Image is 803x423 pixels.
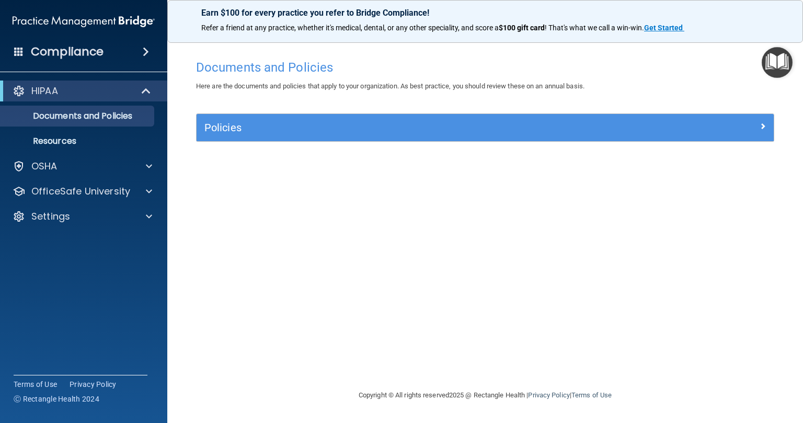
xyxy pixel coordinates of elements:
[644,24,683,32] strong: Get Started
[13,210,152,223] a: Settings
[545,24,644,32] span: ! That's what we call a win-win.
[644,24,684,32] a: Get Started
[31,160,58,173] p: OSHA
[762,47,793,78] button: Open Resource Center
[204,122,622,133] h5: Policies
[13,85,152,97] a: HIPAA
[13,11,155,32] img: PMB logo
[294,379,676,412] div: Copyright © All rights reserved 2025 @ Rectangle Health | |
[7,111,150,121] p: Documents and Policies
[13,185,152,198] a: OfficeSafe University
[13,160,152,173] a: OSHA
[14,394,99,404] span: Ⓒ Rectangle Health 2024
[499,24,545,32] strong: $100 gift card
[31,85,58,97] p: HIPAA
[31,210,70,223] p: Settings
[31,44,104,59] h4: Compliance
[571,391,612,399] a: Terms of Use
[201,8,769,18] p: Earn $100 for every practice you refer to Bridge Compliance!
[7,136,150,146] p: Resources
[528,391,569,399] a: Privacy Policy
[14,379,57,390] a: Terms of Use
[204,119,766,136] a: Policies
[196,61,774,74] h4: Documents and Policies
[70,379,117,390] a: Privacy Policy
[196,82,584,90] span: Here are the documents and policies that apply to your organization. As best practice, you should...
[31,185,130,198] p: OfficeSafe University
[201,24,499,32] span: Refer a friend at any practice, whether it's medical, dental, or any other speciality, and score a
